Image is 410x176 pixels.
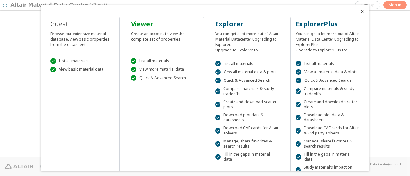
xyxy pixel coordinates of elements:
div:  [131,58,137,64]
div: Download CAE cards for Altair solvers [215,126,279,136]
div: Download plot data & datasheets [215,112,279,123]
div: Guest [50,19,114,28]
div:  [131,67,137,73]
div: Quick & Advanced Search [215,78,279,83]
div:  [215,61,221,66]
div: View basic material data [50,67,114,73]
div: View more material data [131,67,199,73]
div:  [215,69,221,75]
div: List all materials [50,58,114,64]
div: Manage, share favorites & search results [296,139,360,149]
div:  [50,58,56,64]
div: Create an account to view the complete set of properties. [131,28,199,42]
div:  [296,61,301,66]
div: List all materials [296,61,360,66]
div: Compare materials & study tradeoffs [296,86,360,96]
div: You can get a lot more out of Altair Material Data Center upgrading to ExplorerPlus. Upgrade to E... [296,28,360,53]
div:  [215,141,220,147]
div:  [215,128,220,134]
div: Create and download scatter plots [215,99,279,110]
div: View all material data & plots [296,69,360,75]
div: List all materials [215,61,279,66]
div:  [296,102,301,107]
div:  [296,115,301,120]
div: Download CAE cards for Altair & 3rd party solvers [296,126,360,136]
div: Manage, share favorites & search results [215,139,279,149]
div: Compare materials & study tradeoffs [215,86,279,96]
div: Viewer [131,19,199,28]
div: Quick & Advanced Search [296,78,360,83]
div:  [296,88,301,94]
div: Quick & Advanced Search [131,75,199,81]
div:  [215,154,221,160]
div: List all materials [131,58,199,64]
div: Explorer [215,19,279,28]
div:  [296,69,301,75]
div:  [296,128,301,134]
div:  [50,67,56,73]
div: View all material data & plots [215,69,279,75]
div: Fill in the gaps in material data [296,152,360,162]
div:  [296,141,301,147]
div: Study material's impact on CO2 Footprint [296,165,360,175]
div:  [215,102,220,107]
div: ExplorerPlus [296,19,360,28]
div: You can get a lot more out of Altair Material Datacenter upgrading to Explorer. Upgrade to Explor... [215,28,279,53]
div:  [296,154,301,160]
div: Browse our extensive material database, view basic properties from the datasheet. [50,28,114,47]
div: Create and download scatter plots [296,99,360,110]
div:  [296,78,301,83]
div:  [215,115,220,120]
div: Download plot data & datasheets [296,112,360,123]
button: Close [360,9,365,14]
div:  [131,75,137,81]
div:  [215,78,221,83]
div: Fill in the gaps in material data [215,152,279,162]
div:  [215,88,220,94]
div:  [296,167,301,173]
